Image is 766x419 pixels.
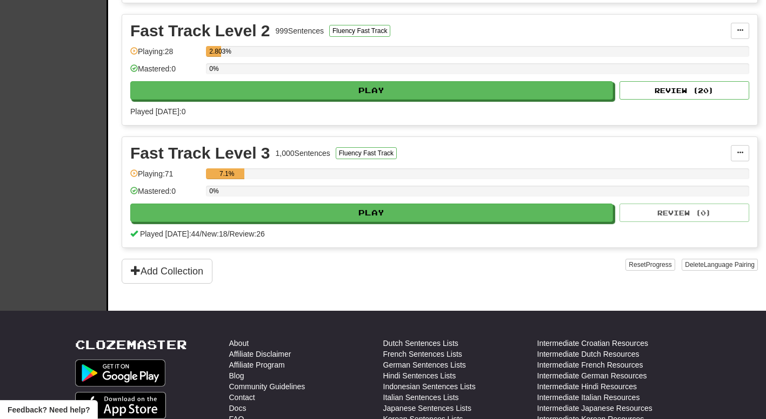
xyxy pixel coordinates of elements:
[620,204,749,222] button: Review (0)
[537,349,640,359] a: Intermediate Dutch Resources
[229,392,255,403] a: Contact
[625,259,675,271] button: ResetProgress
[704,261,755,269] span: Language Pairing
[682,259,758,271] button: DeleteLanguage Pairing
[130,46,201,64] div: Playing: 28
[276,148,330,159] div: 1,000 Sentences
[383,359,466,370] a: German Sentences Lists
[209,168,244,179] div: 7.1%
[130,145,270,161] div: Fast Track Level 3
[537,381,637,392] a: Intermediate Hindi Resources
[130,81,613,100] button: Play
[75,338,187,351] a: Clozemaster
[620,81,749,100] button: Review (20)
[229,230,264,238] span: Review: 26
[130,63,201,81] div: Mastered: 0
[130,23,270,39] div: Fast Track Level 2
[229,403,247,414] a: Docs
[8,404,90,415] span: Open feedback widget
[646,261,672,269] span: Progress
[336,147,397,159] button: Fluency Fast Track
[199,230,202,238] span: /
[276,25,324,36] div: 999 Sentences
[130,186,201,204] div: Mastered: 0
[329,25,390,37] button: Fluency Fast Track
[537,359,643,370] a: Intermediate French Resources
[202,230,227,238] span: New: 18
[383,370,456,381] a: Hindi Sentences Lists
[537,370,647,381] a: Intermediate German Resources
[383,403,471,414] a: Japanese Sentences Lists
[75,392,166,419] img: Get it on App Store
[130,107,185,116] span: Played [DATE]: 0
[122,259,212,284] button: Add Collection
[229,349,291,359] a: Affiliate Disclaimer
[229,359,285,370] a: Affiliate Program
[229,370,244,381] a: Blog
[229,338,249,349] a: About
[383,349,462,359] a: French Sentences Lists
[209,46,221,57] div: 2.803%
[228,230,230,238] span: /
[383,381,476,392] a: Indonesian Sentences Lists
[537,403,652,414] a: Intermediate Japanese Resources
[537,338,648,349] a: Intermediate Croatian Resources
[130,168,201,186] div: Playing: 71
[130,204,613,222] button: Play
[537,392,640,403] a: Intermediate Italian Resources
[75,359,166,387] img: Get it on Google Play
[383,392,459,403] a: Italian Sentences Lists
[140,230,199,238] span: Played [DATE]: 44
[229,381,305,392] a: Community Guidelines
[383,338,458,349] a: Dutch Sentences Lists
